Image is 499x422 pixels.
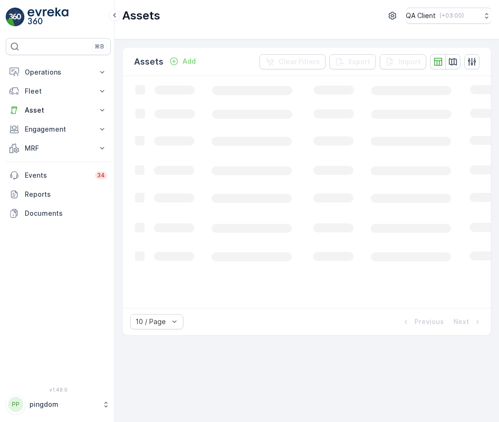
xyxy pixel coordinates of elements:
[6,8,25,27] img: logo
[6,204,111,223] a: Documents
[6,139,111,158] button: MRF
[259,54,326,69] button: Clear Filters
[25,105,92,115] p: Asset
[25,86,92,96] p: Fleet
[25,144,92,153] p: MRF
[165,56,200,67] button: Add
[278,57,320,67] p: Clear Filters
[6,101,111,120] button: Asset
[25,67,92,77] p: Operations
[6,63,111,82] button: Operations
[25,190,107,199] p: Reports
[399,57,421,67] p: Import
[28,8,68,27] img: logo_light-DOdMpM7g.png
[6,387,111,393] span: v 1.49.0
[6,185,111,204] a: Reports
[440,12,464,19] p: ( +03:00 )
[25,125,92,134] p: Engagement
[122,8,160,23] p: Assets
[406,8,491,24] button: QA Client(+03:00)
[380,54,426,69] button: Import
[25,209,107,218] p: Documents
[452,316,483,327] button: Next
[329,54,376,69] button: Export
[348,57,370,67] p: Export
[6,82,111,101] button: Fleet
[25,171,89,180] p: Events
[406,11,436,20] p: QA Client
[134,55,163,68] p: Assets
[6,120,111,139] button: Engagement
[182,57,196,66] p: Add
[97,172,105,179] p: 34
[400,316,445,327] button: Previous
[8,397,23,412] div: PP
[453,317,469,326] p: Next
[414,317,444,326] p: Previous
[6,166,111,185] a: Events34
[29,400,97,409] p: pingdom
[6,394,111,414] button: PPpingdom
[95,43,104,50] p: ⌘B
